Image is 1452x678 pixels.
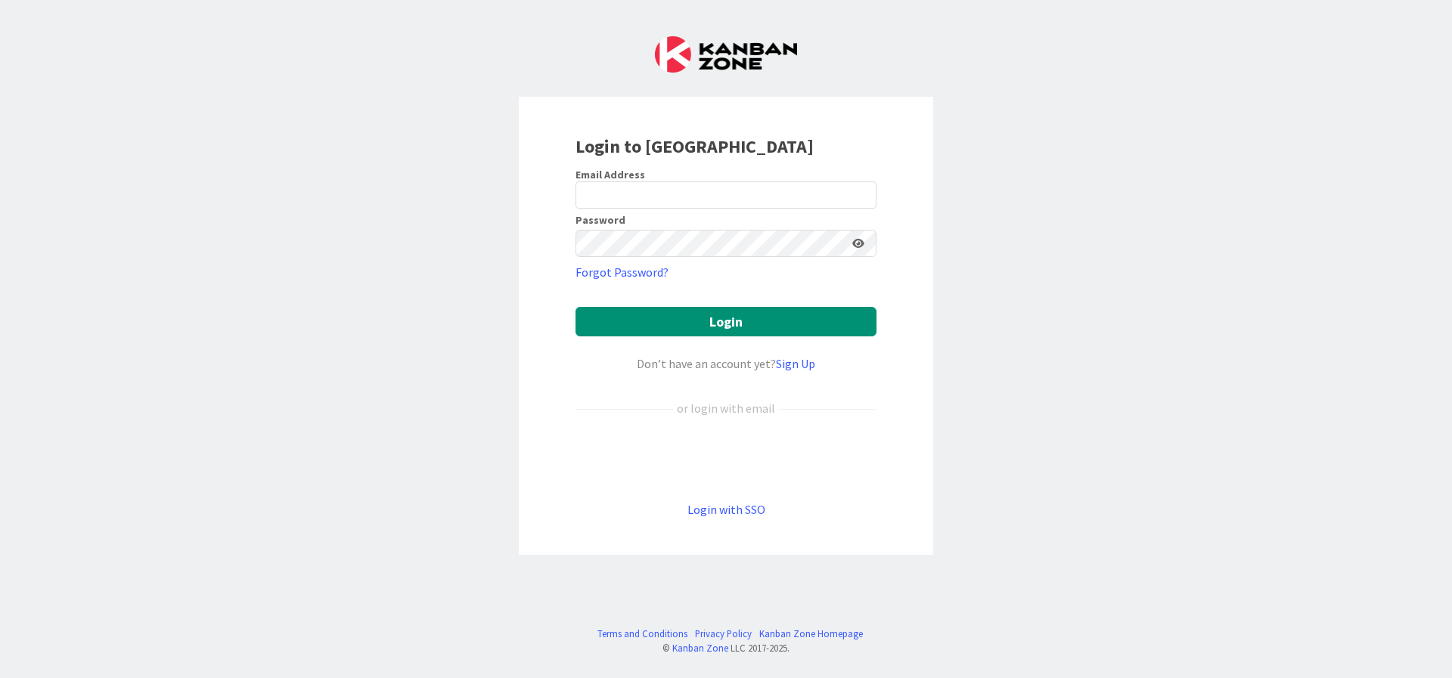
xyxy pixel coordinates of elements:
b: Login to [GEOGRAPHIC_DATA] [576,135,814,158]
div: or login with email [673,399,779,417]
a: Kanban Zone Homepage [759,627,863,641]
a: Privacy Policy [695,627,752,641]
div: Don’t have an account yet? [576,354,876,373]
img: Kanban Zone [655,36,797,73]
label: Email Address [576,168,645,181]
div: © LLC 2017- 2025 . [590,641,863,655]
a: Sign Up [776,356,815,371]
a: Login with SSO [687,502,765,517]
a: Terms and Conditions [597,627,687,641]
a: Kanban Zone [672,642,728,654]
label: Password [576,215,625,225]
a: Forgot Password? [576,263,669,281]
iframe: Knop Inloggen met Google [568,442,884,475]
button: Login [576,307,876,336]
